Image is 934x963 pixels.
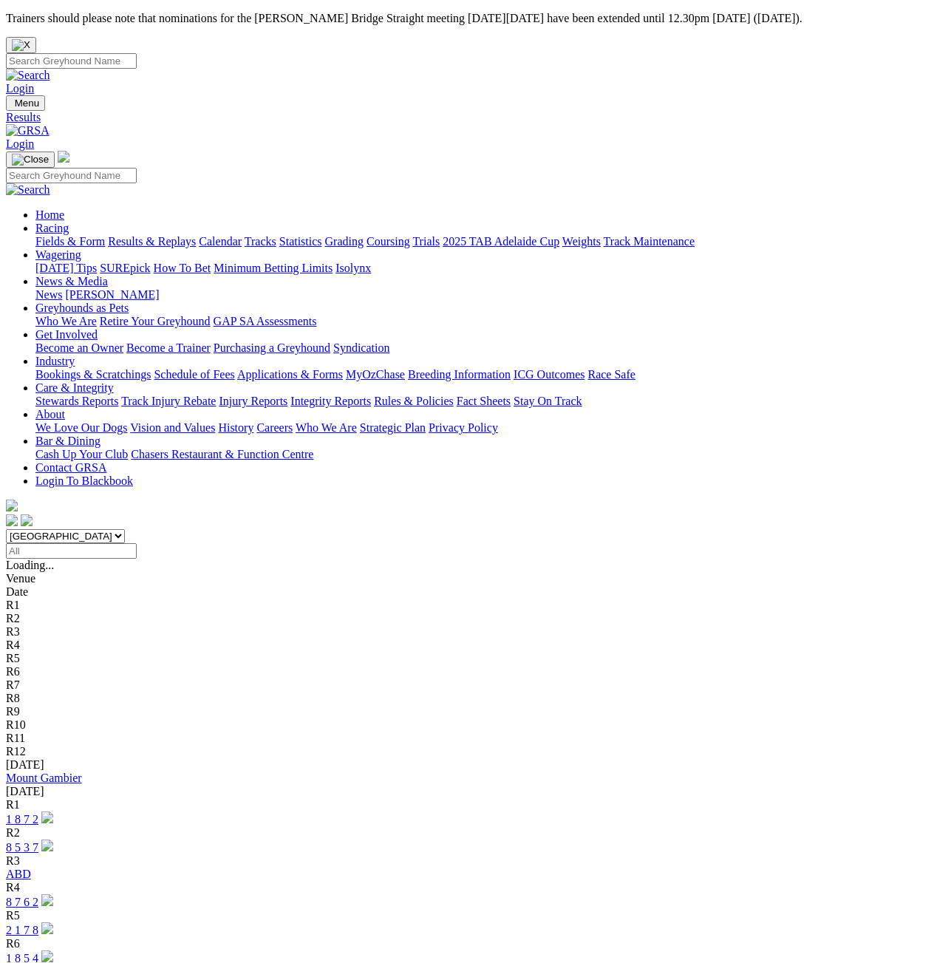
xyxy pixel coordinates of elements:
[6,652,928,665] div: R5
[65,288,159,301] a: [PERSON_NAME]
[6,909,928,922] div: R5
[6,543,137,559] input: Select date
[604,235,695,248] a: Track Maintenance
[6,732,928,745] div: R11
[6,599,928,612] div: R1
[256,421,293,434] a: Careers
[367,235,410,248] a: Coursing
[199,235,242,248] a: Calendar
[6,612,928,625] div: R2
[6,152,55,168] button: Toggle navigation
[296,421,357,434] a: Who We Are
[35,368,151,381] a: Bookings & Scratchings
[6,678,928,692] div: R7
[35,235,105,248] a: Fields & Form
[35,328,98,341] a: Get Involved
[12,39,30,51] img: X
[6,826,928,840] div: R2
[325,235,364,248] a: Grading
[100,315,211,327] a: Retire Your Greyhound
[35,448,128,460] a: Cash Up Your Club
[279,235,322,248] a: Statistics
[35,341,123,354] a: Become an Owner
[41,922,53,934] img: play-circle.svg
[6,854,928,868] div: R3
[35,461,106,474] a: Contact GRSA
[237,368,343,381] a: Applications & Forms
[6,559,54,571] span: Loading...
[6,692,928,705] div: R8
[6,937,928,950] div: R6
[6,37,36,53] button: Close
[130,421,215,434] a: Vision and Values
[457,395,511,407] a: Fact Sheets
[6,500,18,511] img: logo-grsa-white.png
[408,368,511,381] a: Breeding Information
[6,813,38,826] a: 1 8 7 2
[333,341,389,354] a: Syndication
[6,639,928,652] div: R4
[6,183,50,197] img: Search
[35,262,928,275] div: Wagering
[6,924,38,936] a: 2 1 7 8
[412,235,440,248] a: Trials
[6,69,50,82] img: Search
[126,341,211,354] a: Become a Trainer
[35,302,129,314] a: Greyhounds as Pets
[6,665,928,678] div: R6
[41,894,53,906] img: play-circle.svg
[6,168,137,183] input: Search
[6,124,50,137] img: GRSA
[245,235,276,248] a: Tracks
[41,811,53,823] img: play-circle.svg
[587,368,635,381] a: Race Safe
[100,262,150,274] a: SUREpick
[108,235,196,248] a: Results & Replays
[35,368,928,381] div: Industry
[360,421,426,434] a: Strategic Plan
[6,705,928,718] div: R9
[35,448,928,461] div: Bar & Dining
[35,355,75,367] a: Industry
[6,745,928,758] div: R12
[121,395,216,407] a: Track Injury Rebate
[6,53,137,69] input: Search
[35,341,928,355] div: Get Involved
[6,798,928,811] div: R1
[35,315,97,327] a: Who We Are
[514,395,582,407] a: Stay On Track
[35,395,928,408] div: Care & Integrity
[6,95,45,111] button: Toggle navigation
[6,585,928,599] div: Date
[35,474,133,487] a: Login To Blackbook
[6,758,928,772] div: [DATE]
[6,868,31,880] a: ABD
[35,275,108,287] a: News & Media
[514,368,584,381] a: ICG Outcomes
[214,315,317,327] a: GAP SA Assessments
[41,840,53,851] img: play-circle.svg
[346,368,405,381] a: MyOzChase
[374,395,454,407] a: Rules & Policies
[6,572,928,585] div: Venue
[6,896,38,908] a: 8 7 6 2
[154,262,211,274] a: How To Bet
[12,154,49,166] img: Close
[6,772,82,784] a: Mount Gambier
[214,341,330,354] a: Purchasing a Greyhound
[6,718,928,732] div: R10
[6,111,928,124] a: Results
[35,408,65,421] a: About
[35,395,118,407] a: Stewards Reports
[443,235,559,248] a: 2025 TAB Adelaide Cup
[6,841,38,854] a: 8 5 3 7
[562,235,601,248] a: Weights
[6,785,928,798] div: [DATE]
[6,137,34,150] a: Login
[6,881,928,894] div: R4
[21,514,33,526] img: twitter.svg
[35,435,100,447] a: Bar & Dining
[15,98,39,109] span: Menu
[35,288,62,301] a: News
